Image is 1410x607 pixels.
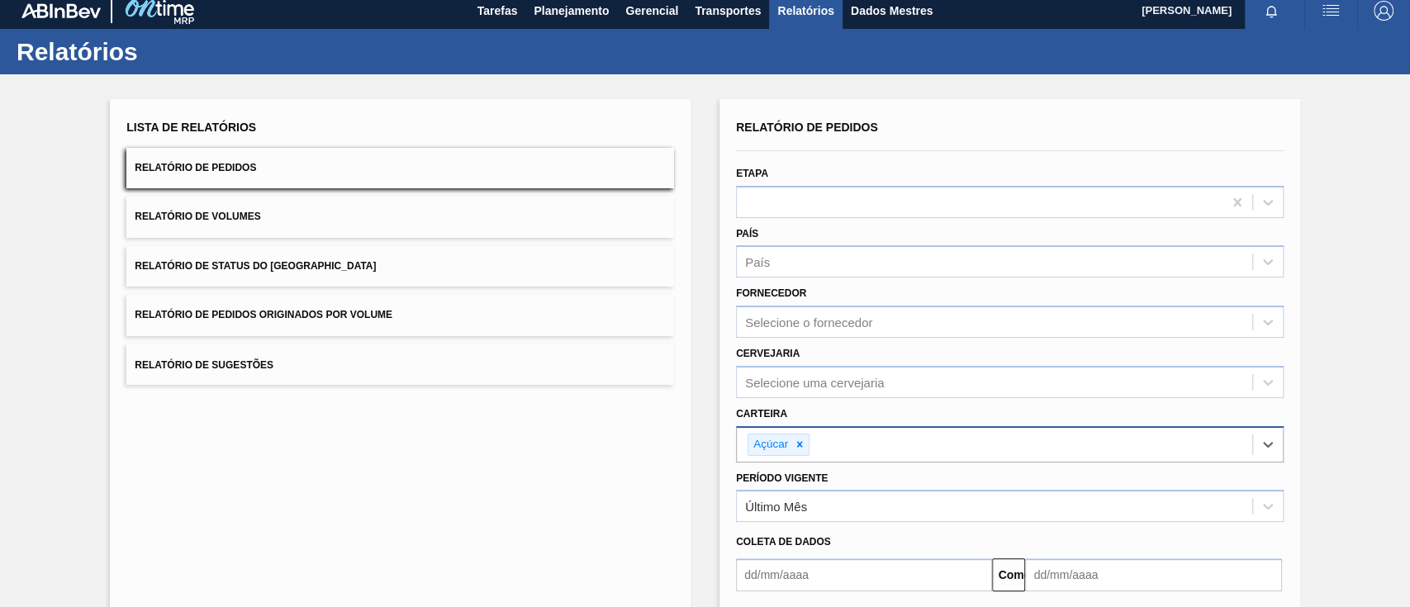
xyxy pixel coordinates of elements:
[736,228,758,239] font: País
[1321,1,1341,21] img: ações do usuário
[135,162,256,173] font: Relatório de Pedidos
[126,295,674,335] button: Relatório de Pedidos Originados por Volume
[126,344,674,385] button: Relatório de Sugestões
[736,168,768,179] font: Etapa
[135,211,260,223] font: Relatório de Volumes
[135,260,376,272] font: Relatório de Status do [GEOGRAPHIC_DATA]
[21,3,101,18] img: TNhmsLtSVTkK8tSr43FrP2fwEKptu5GPRR3wAAAABJRU5ErkJggg==
[1142,4,1232,17] font: [PERSON_NAME]
[753,438,788,450] font: Açúcar
[126,197,674,237] button: Relatório de Volumes
[126,246,674,287] button: Relatório de Status do [GEOGRAPHIC_DATA]
[477,4,518,17] font: Tarefas
[736,348,800,359] font: Cervejaria
[625,4,678,17] font: Gerencial
[736,558,992,591] input: dd/mm/aaaa
[745,375,884,389] font: Selecione uma cervejaria
[736,408,787,420] font: Carteira
[992,558,1025,591] button: Comeu
[736,536,831,548] font: Coleta de dados
[736,472,828,484] font: Período Vigente
[998,568,1037,581] font: Comeu
[745,255,770,269] font: País
[851,4,933,17] font: Dados Mestres
[135,310,392,321] font: Relatório de Pedidos Originados por Volume
[126,121,256,134] font: Lista de Relatórios
[745,315,872,330] font: Selecione o fornecedor
[745,500,807,514] font: Último Mês
[135,358,273,370] font: Relatório de Sugestões
[736,287,806,299] font: Fornecedor
[1025,558,1281,591] input: dd/mm/aaaa
[695,4,761,17] font: Transportes
[126,148,674,188] button: Relatório de Pedidos
[17,38,138,65] font: Relatórios
[534,4,609,17] font: Planejamento
[777,4,833,17] font: Relatórios
[736,121,878,134] font: Relatório de Pedidos
[1374,1,1393,21] img: Sair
